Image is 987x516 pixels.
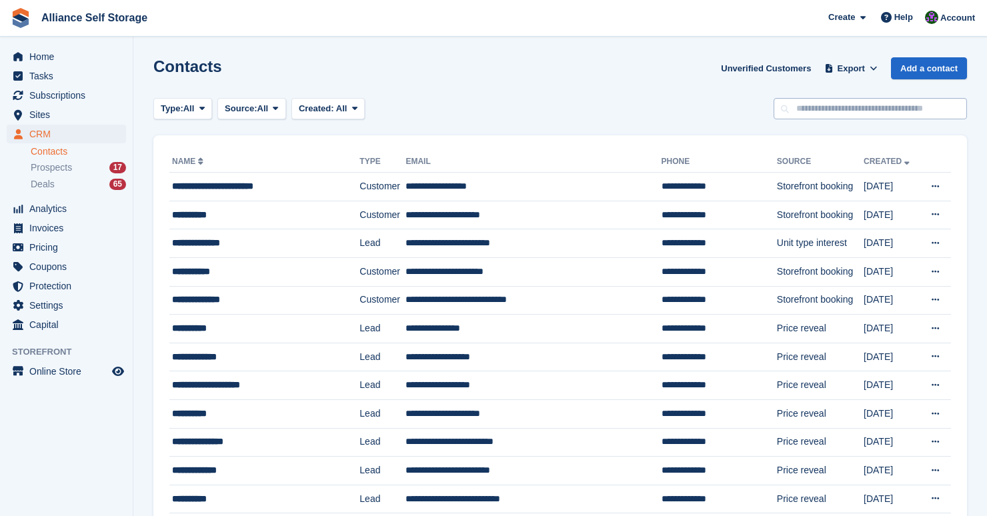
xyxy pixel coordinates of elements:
td: [DATE] [864,428,919,457]
td: [DATE] [864,485,919,513]
td: Lead [359,428,405,457]
span: Type: [161,102,183,115]
span: Protection [29,277,109,295]
span: Capital [29,315,109,334]
th: Source [777,151,864,173]
button: Created: All [291,98,365,120]
td: Unit type interest [777,229,864,258]
td: [DATE] [864,457,919,485]
td: Lead [359,343,405,371]
span: Account [940,11,975,25]
td: [DATE] [864,371,919,400]
td: Customer [359,173,405,201]
td: Price reveal [777,485,864,513]
th: Phone [662,151,777,173]
a: Name [172,157,206,166]
td: Storefront booking [777,201,864,229]
td: [DATE] [864,315,919,343]
span: Invoices [29,219,109,237]
td: Storefront booking [777,286,864,315]
td: [DATE] [864,201,919,229]
span: Analytics [29,199,109,218]
td: Price reveal [777,343,864,371]
a: menu [7,257,126,276]
td: Customer [359,201,405,229]
a: menu [7,86,126,105]
a: Created [864,157,912,166]
td: Price reveal [777,457,864,485]
a: menu [7,105,126,124]
a: menu [7,315,126,334]
span: Pricing [29,238,109,257]
span: Sites [29,105,109,124]
a: menu [7,362,126,381]
th: Type [359,151,405,173]
a: Unverified Customers [716,57,816,79]
a: menu [7,238,126,257]
a: Prospects 17 [31,161,126,175]
a: Preview store [110,363,126,379]
a: Alliance Self Storage [36,7,153,29]
span: Create [828,11,855,24]
span: Tasks [29,67,109,85]
span: All [257,102,269,115]
td: [DATE] [864,173,919,201]
button: Type: All [153,98,212,120]
a: menu [7,67,126,85]
td: Customer [359,257,405,286]
a: menu [7,296,126,315]
th: Email [405,151,661,173]
td: Lead [359,399,405,428]
a: menu [7,47,126,66]
span: Coupons [29,257,109,276]
td: Storefront booking [777,257,864,286]
div: 65 [109,179,126,190]
a: menu [7,219,126,237]
td: Lead [359,457,405,485]
td: Lead [359,229,405,258]
a: Contacts [31,145,126,158]
span: Prospects [31,161,72,174]
td: [DATE] [864,343,919,371]
a: menu [7,125,126,143]
a: Deals 65 [31,177,126,191]
span: Created: [299,103,334,113]
td: Price reveal [777,315,864,343]
span: Deals [31,178,55,191]
button: Source: All [217,98,286,120]
span: Settings [29,296,109,315]
span: CRM [29,125,109,143]
span: All [183,102,195,115]
td: [DATE] [864,399,919,428]
span: Online Store [29,362,109,381]
span: Storefront [12,345,133,359]
span: All [336,103,347,113]
span: Export [838,62,865,75]
div: 17 [109,162,126,173]
a: menu [7,277,126,295]
td: Price reveal [777,428,864,457]
span: Source: [225,102,257,115]
td: [DATE] [864,286,919,315]
td: [DATE] [864,229,919,258]
span: Home [29,47,109,66]
a: Add a contact [891,57,967,79]
img: stora-icon-8386f47178a22dfd0bd8f6a31ec36ba5ce8667c1dd55bd0f319d3a0aa187defe.svg [11,8,31,28]
td: Lead [359,315,405,343]
td: Lead [359,485,405,513]
td: Customer [359,286,405,315]
img: Romilly Norton [925,11,938,24]
td: Price reveal [777,399,864,428]
h1: Contacts [153,57,222,75]
td: Lead [359,371,405,400]
td: Price reveal [777,371,864,400]
a: menu [7,199,126,218]
td: [DATE] [864,257,919,286]
span: Help [894,11,913,24]
td: Storefront booking [777,173,864,201]
span: Subscriptions [29,86,109,105]
button: Export [822,57,880,79]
